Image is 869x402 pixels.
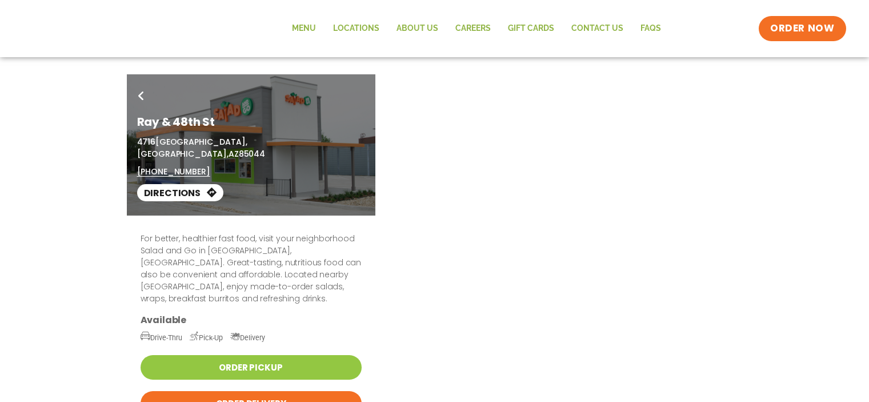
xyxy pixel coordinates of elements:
[137,166,210,178] a: [PHONE_NUMBER]
[137,136,155,148] span: 4716
[137,184,223,201] a: Directions
[563,15,632,42] a: Contact Us
[141,233,362,305] p: For better, healthier fast food, visit your neighborhood Salad and Go in [GEOGRAPHIC_DATA], [GEOG...
[388,15,447,42] a: About Us
[155,136,247,148] span: [GEOGRAPHIC_DATA],
[230,333,265,342] span: Delivery
[770,22,834,35] span: ORDER NOW
[229,148,239,160] span: AZ
[499,15,563,42] a: GIFT CARDS
[759,16,846,41] a: ORDER NOW
[447,15,499,42] a: Careers
[632,15,670,42] a: FAQs
[141,333,182,342] span: Drive-Thru
[141,355,362,380] a: Order Pickup
[190,333,223,342] span: Pick-Up
[239,148,265,160] span: 85044
[325,15,388,42] a: Locations
[141,314,362,326] h3: Available
[283,15,670,42] nav: Menu
[23,6,195,51] img: new-SAG-logo-768×292
[137,148,229,160] span: [GEOGRAPHIC_DATA],
[137,113,365,130] h1: Ray & 48th St
[283,15,325,42] a: Menu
